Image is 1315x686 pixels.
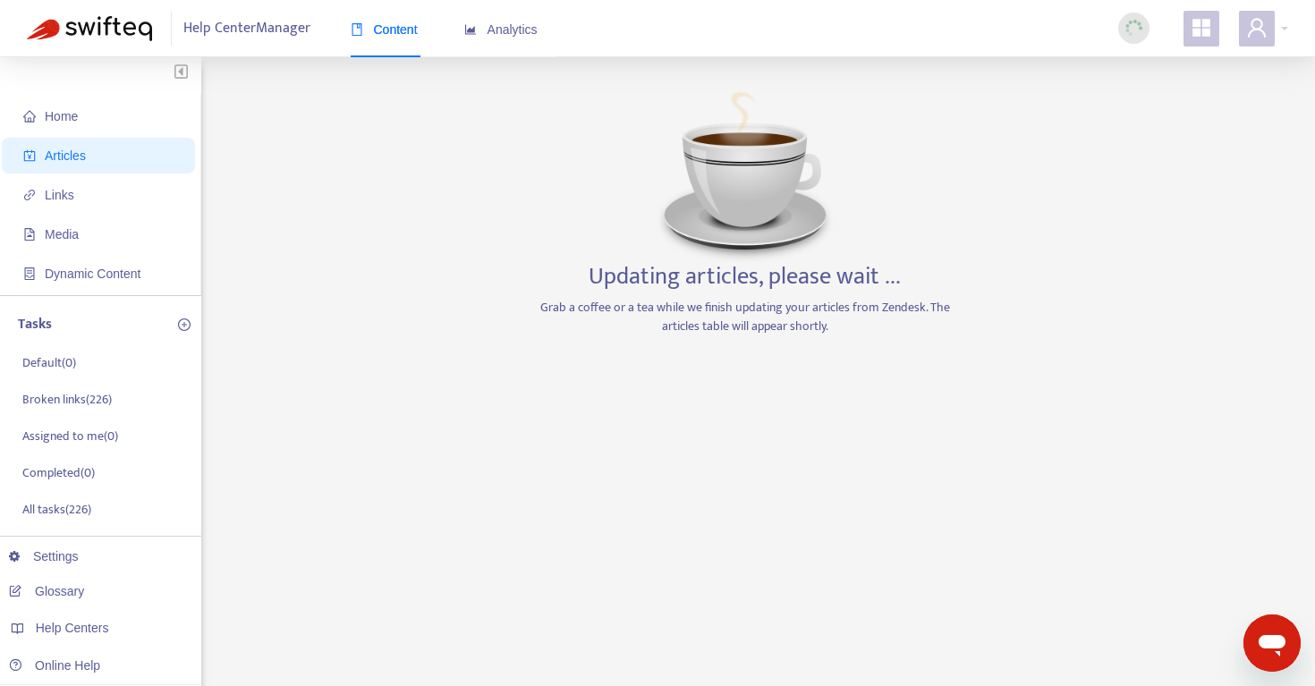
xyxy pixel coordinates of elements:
iframe: Button to launch messaging window [1243,614,1301,672]
span: Home [45,109,78,123]
span: Help Centers [36,621,109,635]
span: book [351,23,363,36]
span: appstore [1191,17,1212,38]
span: Dynamic Content [45,267,140,281]
img: Coffee image [656,84,835,263]
span: home [23,110,36,123]
span: Help Center Manager [183,12,310,46]
p: Broken links ( 226 ) [22,390,112,409]
img: sync_loading.0b5143dde30e3a21642e.gif [1123,17,1145,39]
p: Grab a coffee or a tea while we finish updating your articles from Zendesk. The articles table wi... [535,298,955,335]
span: Content [351,22,418,37]
p: Default ( 0 ) [22,353,76,372]
p: Assigned to me ( 0 ) [22,427,118,445]
span: link [23,189,36,201]
img: Swifteq [27,16,152,41]
span: account-book [23,149,36,162]
span: container [23,267,36,280]
span: plus-circle [178,318,191,331]
span: area-chart [464,23,477,36]
p: Tasks [18,314,52,335]
span: user [1246,17,1268,38]
p: Completed ( 0 ) [22,463,95,482]
span: Media [45,227,79,241]
span: file-image [23,228,36,241]
a: Online Help [9,658,100,673]
span: Analytics [464,22,538,37]
span: Articles [45,148,86,163]
span: Links [45,188,74,202]
a: Settings [9,549,79,563]
h3: Updating articles, please wait ... [589,263,901,292]
a: Glossary [9,584,84,598]
p: All tasks ( 226 ) [22,500,91,519]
